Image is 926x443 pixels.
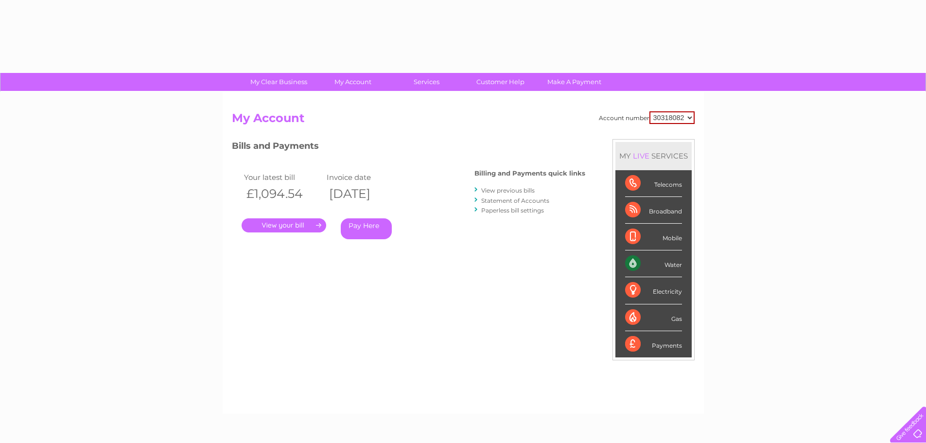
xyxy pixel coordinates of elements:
a: Pay Here [341,218,392,239]
th: £1,094.54 [242,184,324,204]
div: Electricity [625,277,682,304]
div: LIVE [631,151,651,160]
h4: Billing and Payments quick links [474,170,585,177]
div: Water [625,250,682,277]
div: Telecoms [625,170,682,197]
a: My Account [313,73,393,91]
th: [DATE] [324,184,407,204]
div: Account number [599,111,695,124]
a: My Clear Business [239,73,319,91]
div: Mobile [625,224,682,250]
a: View previous bills [481,187,535,194]
h2: My Account [232,111,695,130]
a: . [242,218,326,232]
a: Make A Payment [534,73,614,91]
a: Services [386,73,467,91]
td: Your latest bill [242,171,324,184]
a: Paperless bill settings [481,207,544,214]
h3: Bills and Payments [232,139,585,156]
div: MY SERVICES [615,142,692,170]
a: Statement of Accounts [481,197,549,204]
td: Invoice date [324,171,407,184]
a: Customer Help [460,73,541,91]
div: Gas [625,304,682,331]
div: Broadband [625,197,682,224]
div: Payments [625,331,682,357]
